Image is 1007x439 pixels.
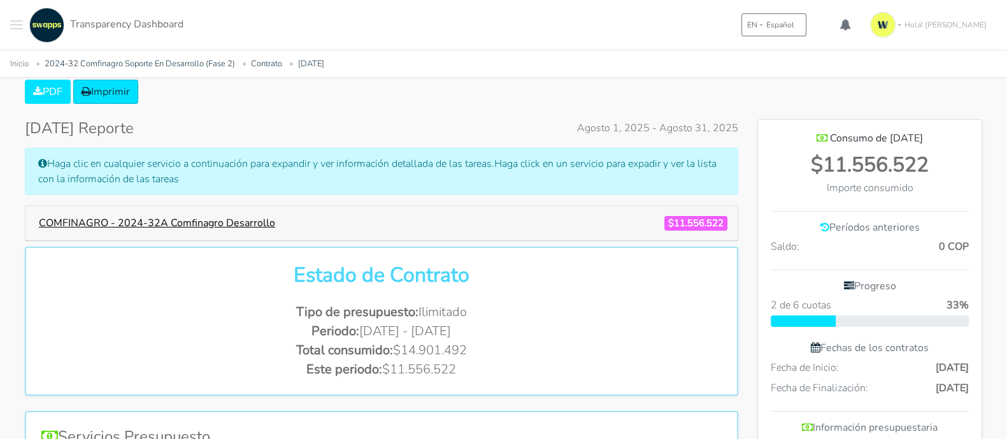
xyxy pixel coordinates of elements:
[865,7,997,43] a: Hola! [PERSON_NAME]
[25,80,71,104] a: PDF
[936,360,969,375] span: [DATE]
[771,360,839,375] span: Fecha de Inicio:
[10,58,29,69] a: Inicio
[771,342,969,354] h6: Fechas de los contratos
[251,58,282,69] a: Contrato
[771,222,969,234] h6: Períodos anteriores
[771,422,969,434] h6: Información presupuestaria
[25,119,134,138] h4: [DATE] Reporte
[577,120,738,136] span: Agosto 1, 2025 - Agosto 31, 2025
[771,180,969,196] div: Importe consumido
[311,322,359,340] span: Periodo:
[771,150,969,180] div: $11.556.522
[26,8,183,43] a: Transparency Dashboard
[45,58,235,69] a: 2024-32 Comfinagro Soporte En Desarrollo (Fase 2)
[904,19,987,31] span: Hola! [PERSON_NAME]
[298,58,324,69] a: [DATE]
[741,13,806,36] button: ENEspañol
[73,80,138,104] a: Imprimir
[70,17,183,31] span: Transparency Dashboard
[771,280,969,292] h6: Progreso
[946,298,969,313] span: 33%
[766,19,794,31] span: Español
[936,380,969,396] span: [DATE]
[296,342,393,359] span: Total consumido:
[41,360,722,379] li: $11.556.522
[771,298,831,313] span: 2 de 6 cuotas
[25,148,738,195] div: Haga clic en cualquier servicio a continuación para expandir y ver información detallada de las t...
[29,8,64,43] img: swapps-linkedin-v2.jpg
[41,263,722,287] h2: Estado de Contrato
[41,322,722,341] li: [DATE] - [DATE]
[939,239,969,254] span: 0 COP
[870,12,896,38] img: isotipo-3-3e143c57.png
[41,303,722,322] li: Ilimitado
[771,239,799,254] span: Saldo:
[306,361,382,378] span: Este periodo:
[296,303,418,320] span: Tipo de presupuesto:
[664,216,727,231] span: $11.556.522
[771,380,868,396] span: Fecha de Finalización:
[830,131,923,145] span: Consumo de [DATE]
[10,8,23,43] button: Toggle navigation menu
[31,211,283,235] button: COMFINAGRO - 2024-32A Comfinagro Desarrollo
[41,341,722,360] li: $14.901.492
